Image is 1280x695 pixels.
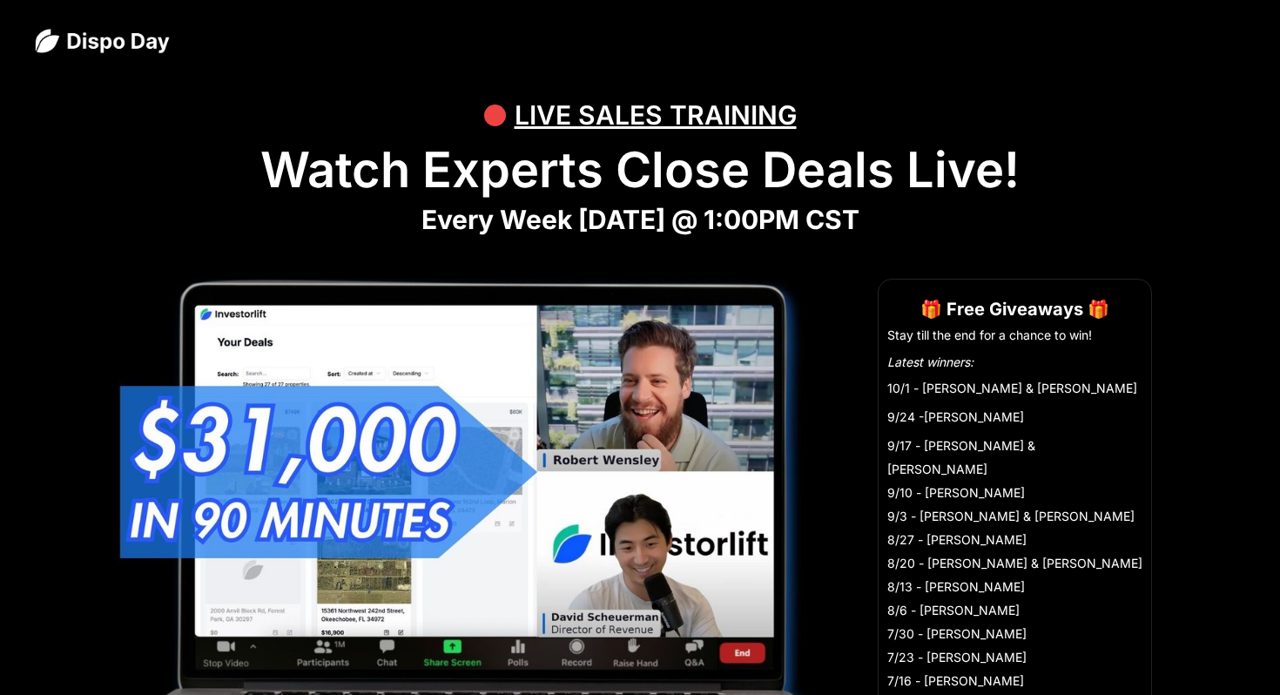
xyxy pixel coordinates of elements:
[920,299,1109,320] strong: 🎁 Free Giveaways 🎁
[515,89,797,141] div: LIVE SALES TRAINING
[35,141,1245,199] h1: Watch Experts Close Deals Live!
[887,354,973,369] em: Latest winners:
[887,327,1142,344] li: Stay till the end for a chance to win!
[887,376,1142,400] li: 10/1 - [PERSON_NAME] & [PERSON_NAME]
[421,204,859,235] strong: Every Week [DATE] @ 1:00PM CST
[887,405,1142,428] li: 9/24 -[PERSON_NAME]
